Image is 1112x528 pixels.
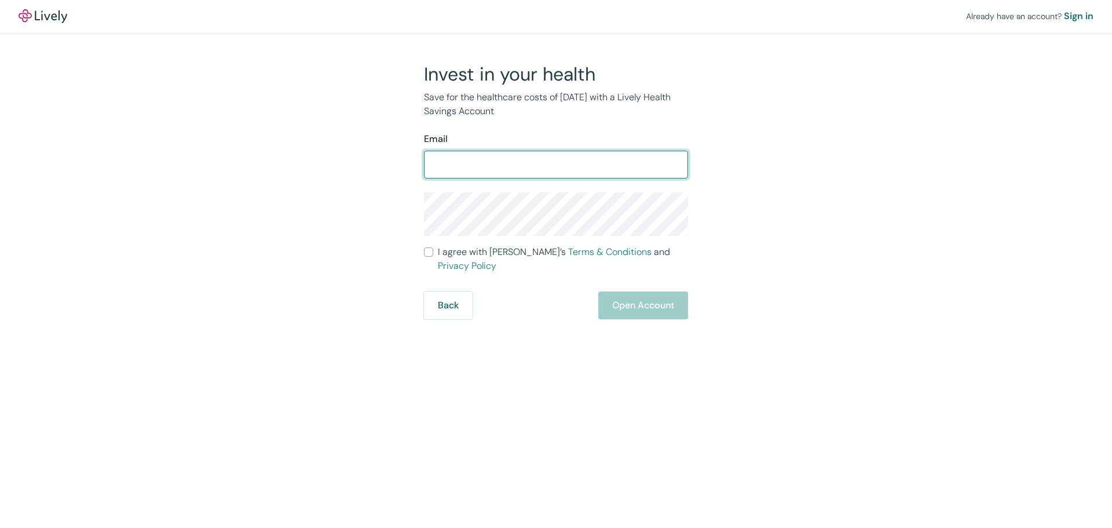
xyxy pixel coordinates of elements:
span: I agree with [PERSON_NAME]’s and [438,245,688,273]
div: Already have an account? [966,9,1093,23]
img: Lively [19,9,67,23]
a: Privacy Policy [438,260,496,272]
button: Back [424,292,473,319]
a: Terms & Conditions [568,246,652,258]
a: Sign in [1064,9,1093,23]
label: Email [424,132,448,146]
a: LivelyLively [19,9,67,23]
h2: Invest in your health [424,63,688,86]
p: Save for the healthcare costs of [DATE] with a Lively Health Savings Account [424,90,688,118]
